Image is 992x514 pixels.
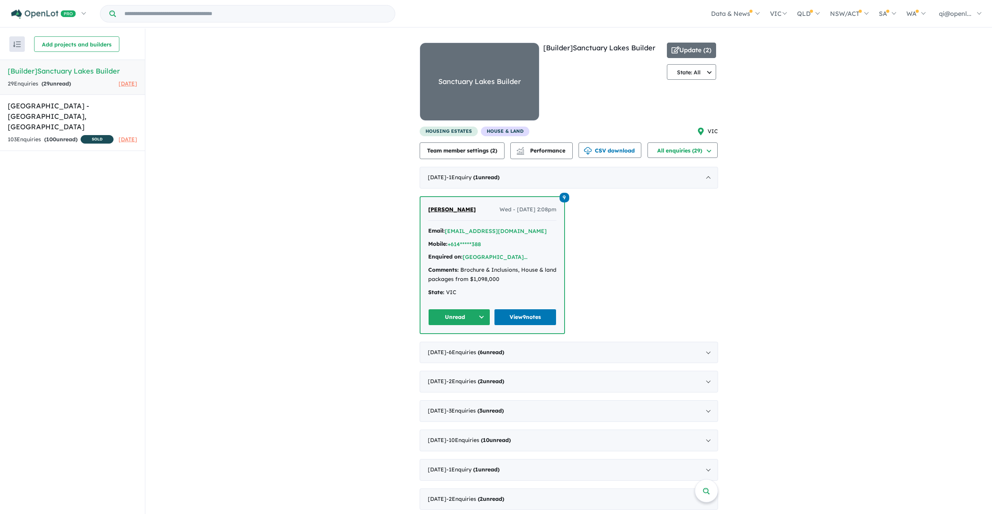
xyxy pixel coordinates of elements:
[420,142,505,159] button: Team member settings (2)
[428,266,556,284] div: Brochure & Inclusions, House & land packages from $1,098,000
[477,407,504,414] strong: ( unread)
[446,174,499,181] span: - 1 Enquir y
[667,64,716,80] button: State: All
[584,147,592,155] img: download icon
[480,349,483,356] span: 6
[420,342,718,363] div: [DATE]
[473,174,499,181] strong: ( unread)
[428,205,476,214] a: [PERSON_NAME]
[420,430,718,451] div: [DATE]
[667,43,716,58] button: Update (2)
[428,289,444,296] strong: State:
[708,127,718,136] span: VIC
[119,80,137,87] span: [DATE]
[428,309,491,326] button: Unread
[483,437,489,444] span: 10
[478,349,504,356] strong: ( unread)
[492,147,495,154] span: 2
[41,80,71,87] strong: ( unread)
[428,253,463,260] strong: Enquired on:
[420,488,718,510] div: [DATE]
[479,407,482,414] span: 3
[560,192,569,202] a: 9
[543,43,655,52] a: [Builder]Sanctuary Lakes Builder
[8,101,137,132] h5: [GEOGRAPHIC_DATA] - [GEOGRAPHIC_DATA] , [GEOGRAPHIC_DATA]
[8,79,71,89] div: 29 Enquir ies
[473,466,499,473] strong: ( unread)
[499,205,556,214] span: Wed - [DATE] 2:08pm
[480,495,483,502] span: 2
[560,193,569,202] span: 9
[428,240,448,247] strong: Mobile:
[517,149,524,154] img: bar-chart.svg
[518,147,565,154] span: Performance
[428,266,459,273] strong: Comments:
[446,495,504,502] span: - 2 Enquir ies
[13,41,21,47] img: sort.svg
[481,437,511,444] strong: ( unread)
[420,400,718,422] div: [DATE]
[481,127,529,136] span: House & Land
[475,174,478,181] span: 1
[478,378,504,385] strong: ( unread)
[446,437,511,444] span: - 10 Enquir ies
[420,459,718,481] div: [DATE]
[428,206,476,213] span: [PERSON_NAME]
[480,378,483,385] span: 2
[463,254,527,260] a: [GEOGRAPHIC_DATA]...
[579,142,641,158] button: CSV download
[8,66,137,76] h5: [Builder] Sanctuary Lakes Builder
[445,227,547,235] button: [EMAIL_ADDRESS][DOMAIN_NAME]
[939,10,971,17] span: qi@openl...
[438,76,521,88] div: Sanctuary Lakes Builder
[428,227,445,234] strong: Email:
[420,371,718,392] div: [DATE]
[117,5,393,22] input: Try estate name, suburb, builder or developer
[8,135,114,145] div: 103 Enquir ies
[648,142,718,158] button: All enquiries (29)
[420,167,718,188] div: [DATE]
[34,36,119,52] button: Add projects and builders
[517,147,524,151] img: line-chart.svg
[119,136,137,143] span: [DATE]
[478,495,504,502] strong: ( unread)
[11,9,76,19] img: Openlot PRO Logo White
[420,127,478,136] span: housing estates
[446,407,504,414] span: - 3 Enquir ies
[510,142,573,159] button: Performance
[81,135,114,144] span: SOLD
[44,136,77,143] strong: ( unread)
[428,288,556,297] div: VIC
[494,309,556,326] a: View9notes
[475,466,478,473] span: 1
[420,43,539,127] a: Sanctuary Lakes Builder
[463,253,527,261] button: [GEOGRAPHIC_DATA]...
[46,136,56,143] span: 100
[446,349,504,356] span: - 6 Enquir ies
[446,466,499,473] span: - 1 Enquir y
[43,80,50,87] span: 29
[446,378,504,385] span: - 2 Enquir ies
